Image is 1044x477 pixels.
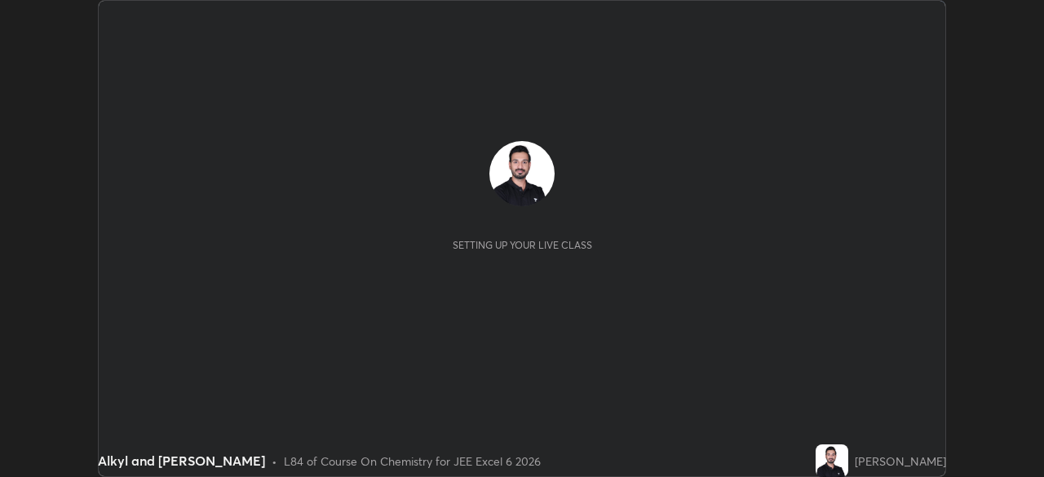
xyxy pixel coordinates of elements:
[453,239,592,251] div: Setting up your live class
[284,453,541,470] div: L84 of Course On Chemistry for JEE Excel 6 2026
[489,141,555,206] img: 4e1817fbb27c49faa6560c8ebe6e622e.jpg
[98,451,265,470] div: Alkyl and [PERSON_NAME]
[855,453,946,470] div: [PERSON_NAME]
[816,444,848,477] img: 4e1817fbb27c49faa6560c8ebe6e622e.jpg
[272,453,277,470] div: •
